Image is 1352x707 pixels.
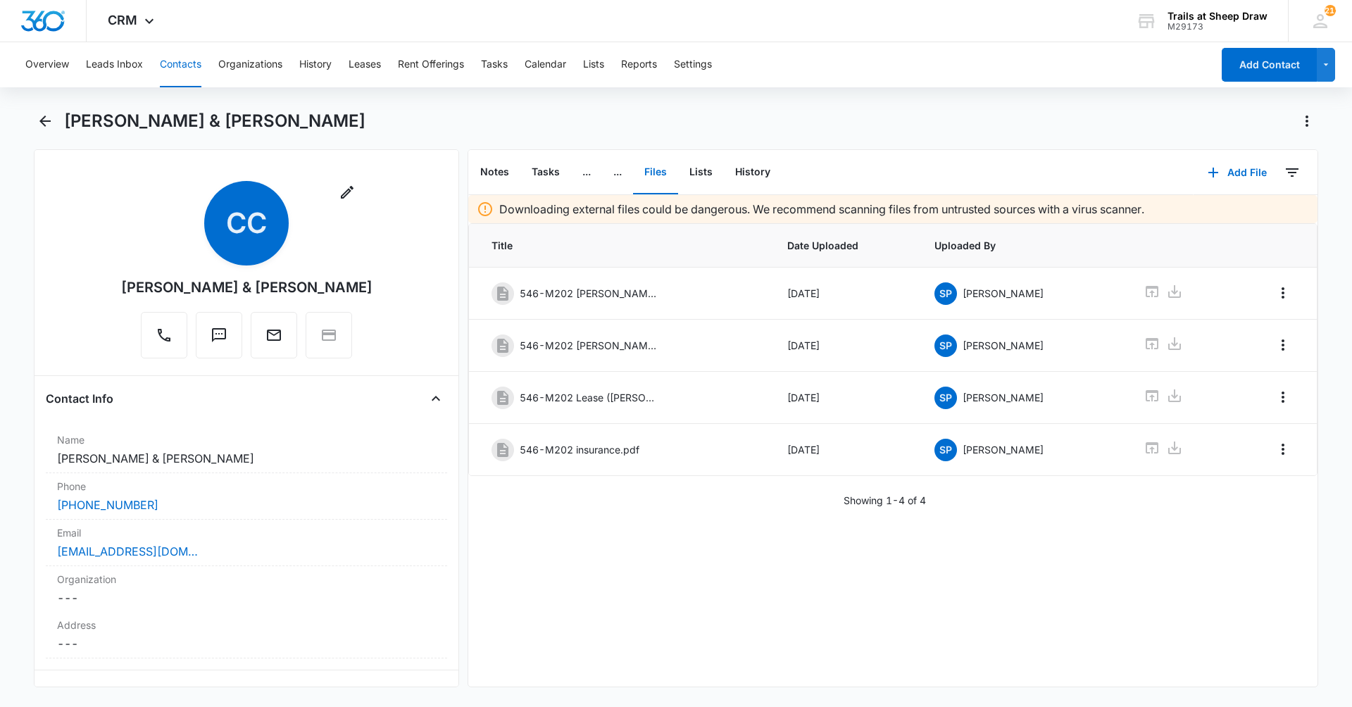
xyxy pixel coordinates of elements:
[57,618,436,632] label: Address
[121,277,373,298] div: [PERSON_NAME] & [PERSON_NAME]
[520,390,661,405] p: 546-M202 Lease ([PERSON_NAME] & [PERSON_NAME]).pdf
[583,42,604,87] button: Lists
[934,439,957,461] span: SP
[64,111,365,132] h1: [PERSON_NAME] & [PERSON_NAME]
[633,151,678,194] button: Files
[770,268,918,320] td: [DATE]
[46,612,447,658] div: Address---
[499,201,1144,218] p: Downloading external files could be dangerous. We recommend scanning files from untrusted sources...
[398,42,464,87] button: Rent Offerings
[1296,110,1318,132] button: Actions
[934,334,957,357] span: SP
[218,42,282,87] button: Organizations
[425,682,447,704] button: Close
[57,543,198,560] a: [EMAIL_ADDRESS][DOMAIN_NAME]
[1325,5,1336,16] span: 211
[34,110,56,132] button: Back
[963,338,1044,353] p: [PERSON_NAME]
[57,635,436,652] dd: ---
[57,479,436,494] label: Phone
[492,238,753,253] span: Title
[160,42,201,87] button: Contacts
[108,13,137,27] span: CRM
[46,473,447,520] div: Phone[PHONE_NUMBER]
[196,334,242,346] a: Text
[469,151,520,194] button: Notes
[481,42,508,87] button: Tasks
[520,338,661,353] p: 546-M202 [PERSON_NAME] App.pdf
[57,589,436,606] dd: ---
[1194,156,1281,189] button: Add File
[349,42,381,87] button: Leases
[57,432,436,447] label: Name
[571,151,602,194] button: ...
[251,334,297,346] a: Email
[934,387,957,409] span: SP
[25,42,69,87] button: Overview
[1222,48,1317,82] button: Add Contact
[251,312,297,358] button: Email
[963,442,1044,457] p: [PERSON_NAME]
[520,286,661,301] p: 546-M202 [PERSON_NAME] App.pdf
[46,520,447,566] div: Email[EMAIL_ADDRESS][DOMAIN_NAME]
[934,282,957,305] span: SP
[770,372,918,424] td: [DATE]
[46,390,113,407] h4: Contact Info
[1281,161,1303,184] button: Filters
[1272,282,1294,304] button: Overflow Menu
[525,42,566,87] button: Calendar
[520,151,571,194] button: Tasks
[770,320,918,372] td: [DATE]
[196,312,242,358] button: Text
[678,151,724,194] button: Lists
[602,151,633,194] button: ...
[724,151,782,194] button: History
[844,493,926,508] p: Showing 1-4 of 4
[57,572,436,587] label: Organization
[674,42,712,87] button: Settings
[1272,386,1294,408] button: Overflow Menu
[787,238,901,253] span: Date Uploaded
[141,312,187,358] button: Call
[57,496,158,513] a: [PHONE_NUMBER]
[57,525,436,540] label: Email
[425,387,447,410] button: Close
[1168,11,1267,22] div: account name
[1168,22,1267,32] div: account id
[1272,334,1294,356] button: Overflow Menu
[963,286,1044,301] p: [PERSON_NAME]
[621,42,657,87] button: Reports
[299,42,332,87] button: History
[141,334,187,346] a: Call
[1325,5,1336,16] div: notifications count
[1272,438,1294,461] button: Overflow Menu
[57,450,436,467] dd: [PERSON_NAME] & [PERSON_NAME]
[46,684,83,701] h4: Details
[934,238,1110,253] span: Uploaded By
[86,42,143,87] button: Leads Inbox
[520,442,639,457] p: 546-M202 insurance.pdf
[46,427,447,473] div: Name[PERSON_NAME] & [PERSON_NAME]
[46,566,447,612] div: Organization---
[204,181,289,265] span: CC
[963,390,1044,405] p: [PERSON_NAME]
[770,424,918,476] td: [DATE]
